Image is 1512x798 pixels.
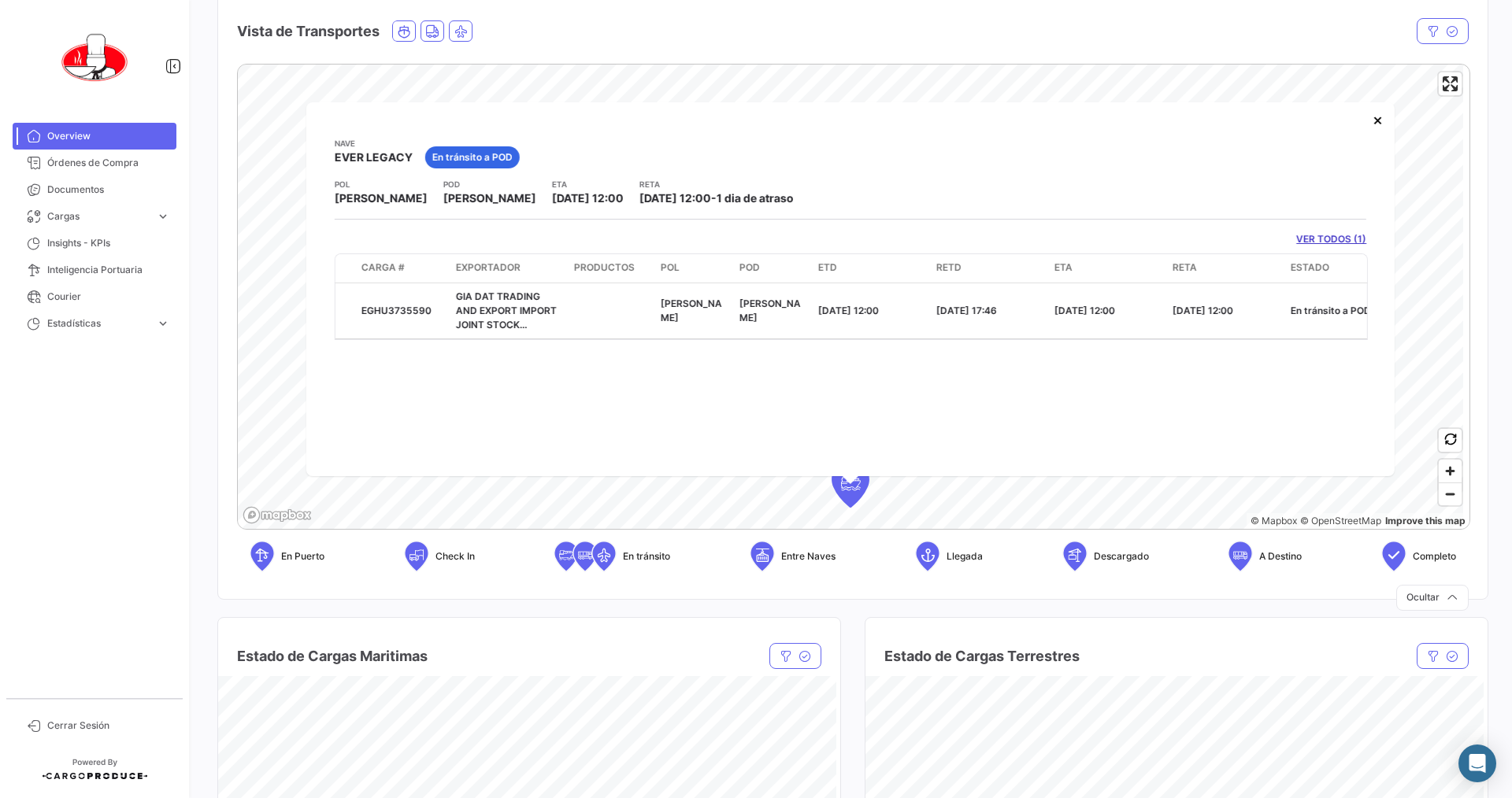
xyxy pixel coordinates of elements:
[1284,253,1383,282] datatable-header-cell: Estado
[781,549,836,563] span: Entre Naves
[639,178,794,190] app-card-info-title: RETA
[947,549,983,563] span: Llegada
[717,191,794,205] span: 1 dia de atraso
[443,178,536,190] app-card-info-title: POD
[237,645,428,667] h4: Estado de Cargas Maritimas
[711,191,717,205] span: -
[1054,260,1073,274] span: ETA
[832,460,869,508] div: Map marker
[1439,72,1462,95] button: Enter fullscreen
[335,190,428,206] span: [PERSON_NAME]
[1362,104,1393,135] button: Close popup
[450,253,568,282] datatable-header-cell: Exportador
[1166,253,1284,282] datatable-header-cell: RETA
[661,297,722,323] span: [PERSON_NAME]
[936,304,997,316] span: [DATE] 17:46
[568,253,654,282] datatable-header-cell: Productos
[13,257,176,283] a: Inteligencia Portuaria
[1173,260,1197,274] span: RETA
[552,178,624,190] app-card-info-title: ETA
[47,209,150,224] span: Cargas
[1094,549,1149,563] span: Descargado
[812,253,930,282] datatable-header-cell: ETD
[1300,515,1381,526] a: OpenStreetMap
[13,123,176,150] a: Overview
[361,260,405,274] span: Carga #
[936,260,962,274] span: RETD
[156,209,170,224] span: expand_more
[13,176,176,203] a: Documentos
[818,260,837,274] span: ETD
[1458,744,1496,782] div: Abrir Intercom Messenger
[818,304,879,316] span: [DATE] 12:00
[930,253,1048,282] datatable-header-cell: RETD
[1439,483,1462,505] span: Zoom out
[1259,549,1302,563] span: A Destino
[1291,304,1371,316] span: En tránsito a POD
[13,283,176,310] a: Courier
[639,191,711,205] span: [DATE] 12:00
[1396,585,1469,611] button: Ocultar
[13,150,176,176] a: Órdenes de Compra
[456,260,521,274] span: Exportador
[421,21,443,41] button: Land
[443,190,536,206] span: [PERSON_NAME]
[1048,253,1166,282] datatable-header-cell: ETA
[335,137,413,150] app-card-info-title: Nave
[733,253,812,282] datatable-header-cell: POD
[238,65,1463,530] canvas: Map
[1054,304,1115,316] span: [DATE] 12:00
[237,20,380,42] h4: Vista de Transportes
[243,506,312,524] a: Mapbox logo
[450,21,472,41] button: Air
[1439,482,1462,505] button: Zoom out
[432,150,513,164] span: En tránsito a POD
[884,645,1080,667] h4: Estado de Cargas Terrestres
[574,260,635,274] span: Productos
[55,19,134,98] img: 0621d632-ab00-45ba-b411-ac9e9fb3f036.png
[1385,515,1466,526] a: Map feedback
[355,253,450,282] datatable-header-cell: Carga #
[456,290,557,344] span: GIA DAT TRADING AND EXPORT IMPORT JOINT STOCK COMPANY
[1291,260,1329,274] span: Estado
[47,183,170,197] span: Documentos
[739,297,801,323] span: [PERSON_NAME]
[661,260,680,274] span: POL
[361,303,443,317] div: EGHU3735590
[1173,304,1233,316] span: [DATE] 12:00
[47,236,170,250] span: Insights - KPIs
[435,549,475,563] span: Check In
[623,549,670,563] span: En tránsito
[739,260,760,274] span: POD
[47,129,170,143] span: Overview
[47,156,170,170] span: Órdenes de Compra
[393,21,415,41] button: Ocean
[335,150,413,165] span: EVER LEGACY
[1296,232,1366,246] a: VER TODOS (1)
[1439,460,1462,482] button: Zoom in
[156,316,170,331] span: expand_more
[47,263,170,277] span: Inteligencia Portuaria
[552,191,624,205] span: [DATE] 12:00
[1413,549,1456,563] span: Completo
[47,316,150,331] span: Estadísticas
[281,549,324,563] span: En Puerto
[13,230,176,257] a: Insights - KPIs
[335,178,428,190] app-card-info-title: POL
[47,290,170,304] span: Courier
[47,719,170,733] span: Cerrar Sesión
[1251,515,1297,526] a: Mapbox
[654,253,733,282] datatable-header-cell: POL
